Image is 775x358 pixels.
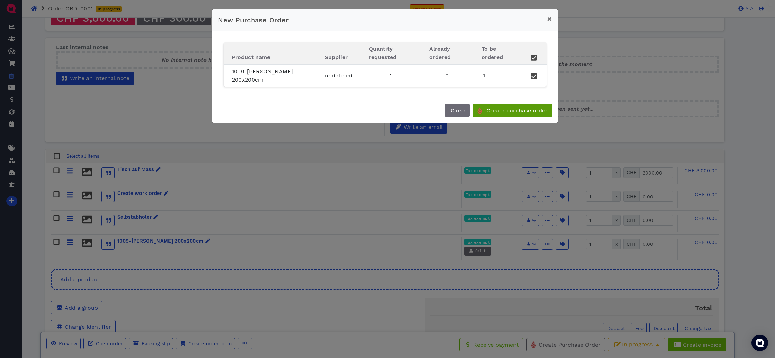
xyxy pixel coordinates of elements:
[429,46,451,60] span: Already ordered
[751,335,768,351] div: Open Intercom Messenger
[369,72,413,80] div: 1
[445,104,470,117] button: Close
[325,54,348,60] span: Supplier
[547,14,552,24] span: ×
[482,46,503,60] span: To be ordered
[218,15,289,25] span: New Purchase Order
[541,9,558,29] button: Close
[429,72,465,80] div: 0
[232,67,308,84] div: 1009-[PERSON_NAME] 200x200cm
[485,107,548,114] span: Create purchase order
[369,46,396,60] span: Quantity requested
[483,72,485,80] span: 1
[473,104,552,117] button: Create purchase order
[477,107,483,114] img: lightspeed_flame_logo.png
[232,54,270,60] span: Product name
[449,107,465,114] span: Close
[325,72,352,80] div: undefined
